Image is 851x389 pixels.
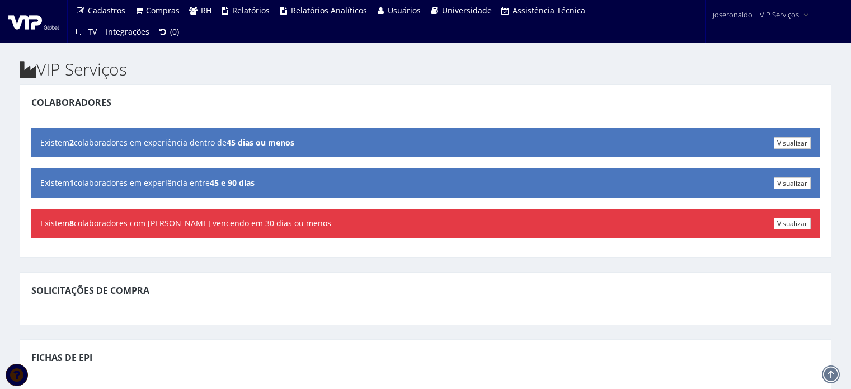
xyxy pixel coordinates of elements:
[88,5,125,16] span: Cadastros
[20,60,831,78] h2: VIP Serviços
[69,177,74,188] b: 1
[154,21,184,43] a: (0)
[774,218,811,229] a: Visualizar
[713,9,799,20] span: joseronaldo | VIP Serviços
[170,26,179,37] span: (0)
[31,351,92,364] span: Fichas de EPI
[106,26,149,37] span: Integrações
[146,5,180,16] span: Compras
[31,96,111,109] span: Colaboradores
[227,137,294,148] b: 45 dias ou menos
[31,168,820,198] div: Existem colaboradores em experiência entre
[201,5,211,16] span: RH
[291,5,367,16] span: Relatórios Analíticos
[388,5,421,16] span: Usuários
[31,284,149,297] span: Solicitações de Compra
[442,5,492,16] span: Universidade
[774,137,811,149] a: Visualizar
[69,137,74,148] b: 2
[71,21,101,43] a: TV
[69,218,74,228] b: 8
[88,26,97,37] span: TV
[232,5,270,16] span: Relatórios
[210,177,255,188] b: 45 e 90 dias
[31,128,820,157] div: Existem colaboradores em experiência dentro de
[774,177,811,189] a: Visualizar
[31,209,820,238] div: Existem colaboradores com [PERSON_NAME] vencendo em 30 dias ou menos
[513,5,585,16] span: Assistência Técnica
[8,13,59,30] img: logo
[101,21,154,43] a: Integrações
